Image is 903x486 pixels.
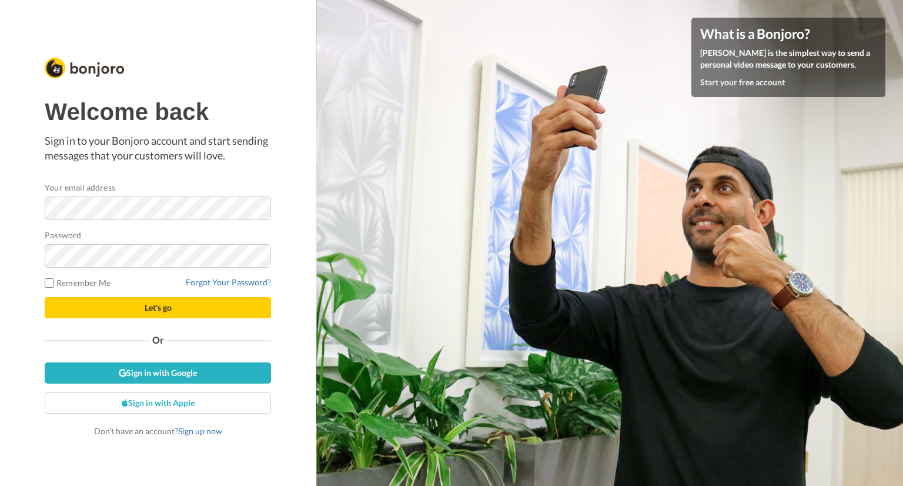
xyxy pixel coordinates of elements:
a: Sign in with Apple [45,392,271,414]
span: Don’t have an account? [94,426,222,436]
a: Forgot Your Password? [186,277,271,287]
p: [PERSON_NAME] is the simplest way to send a personal video message to your customers. [700,47,877,71]
a: Sign in with Google [45,362,271,384]
span: Let's go [145,302,172,312]
input: Remember Me [45,278,54,288]
a: Sign up now [178,426,222,436]
button: Let's go [45,297,271,318]
h1: Welcome back [45,99,271,125]
span: Or [150,336,166,344]
label: Password [45,229,81,241]
label: Your email address [45,181,115,194]
a: Start your free account [700,77,785,87]
h4: What is a Bonjoro? [700,26,877,41]
p: Sign in to your Bonjoro account and start sending messages that your customers will love. [45,134,271,164]
label: Remember Me [45,277,111,289]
